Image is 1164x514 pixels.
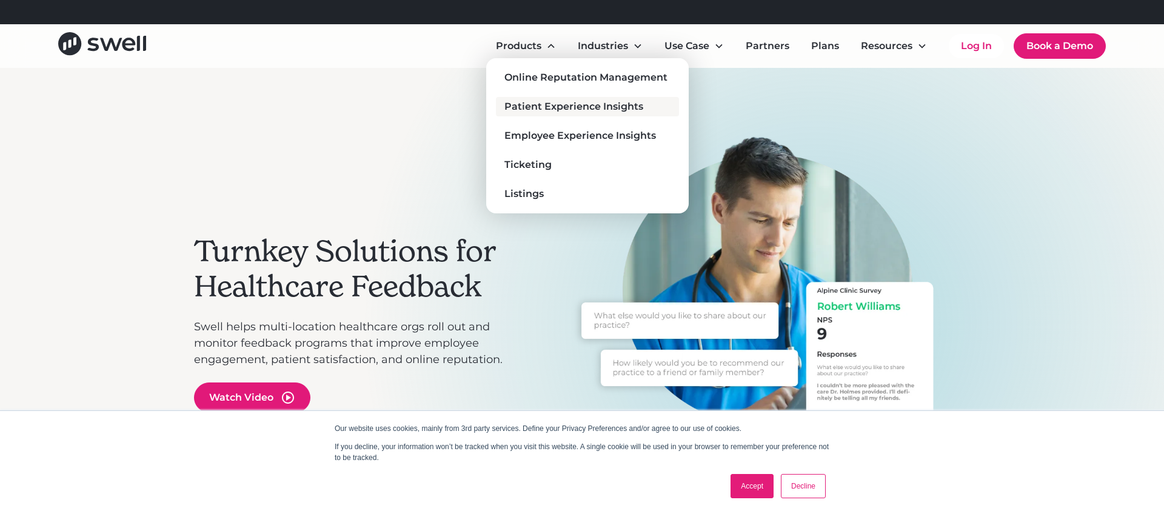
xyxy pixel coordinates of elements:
a: Partners [736,34,799,58]
h2: Turnkey Solutions for Healthcare Feedback [194,234,521,304]
a: Online Reputation Management [496,68,679,87]
div: Resources [851,34,937,58]
div: Patient Experience Insights [504,99,643,114]
div: Use Case [664,39,709,53]
div: Ticketing [504,158,552,172]
div: Industries [568,34,652,58]
a: Decline [781,474,826,498]
a: Accept [731,474,774,498]
a: Listings [496,184,679,204]
div: Use Case [655,34,734,58]
a: home [58,32,146,59]
p: Our website uses cookies, mainly from 3rd party services. Define your Privacy Preferences and/or ... [335,423,829,434]
div: Listings [504,187,544,201]
div: 2 of 3 [533,136,970,472]
a: open lightbox [194,382,310,413]
p: Swell helps multi-location healthcare orgs roll out and monitor feedback programs that improve em... [194,319,521,368]
div: Resources [861,39,912,53]
div: Products [496,39,541,53]
a: Log In [949,34,1004,58]
div: carousel [533,136,970,511]
div: Online Reputation Management [504,70,667,85]
div: Watch Video [209,390,273,405]
nav: Products [486,58,689,213]
iframe: Chat Widget [951,383,1164,514]
a: Plans [801,34,849,58]
a: Book a Demo [1014,33,1106,59]
p: If you decline, your information won’t be tracked when you visit this website. A single cookie wi... [335,441,829,463]
a: Ticketing [496,155,679,175]
a: Patient Experience Insights [496,97,679,116]
div: Products [486,34,566,58]
div: Employee Experience Insights [504,128,656,143]
div: Industries [578,39,628,53]
a: Employee Experience Insights [496,126,679,145]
